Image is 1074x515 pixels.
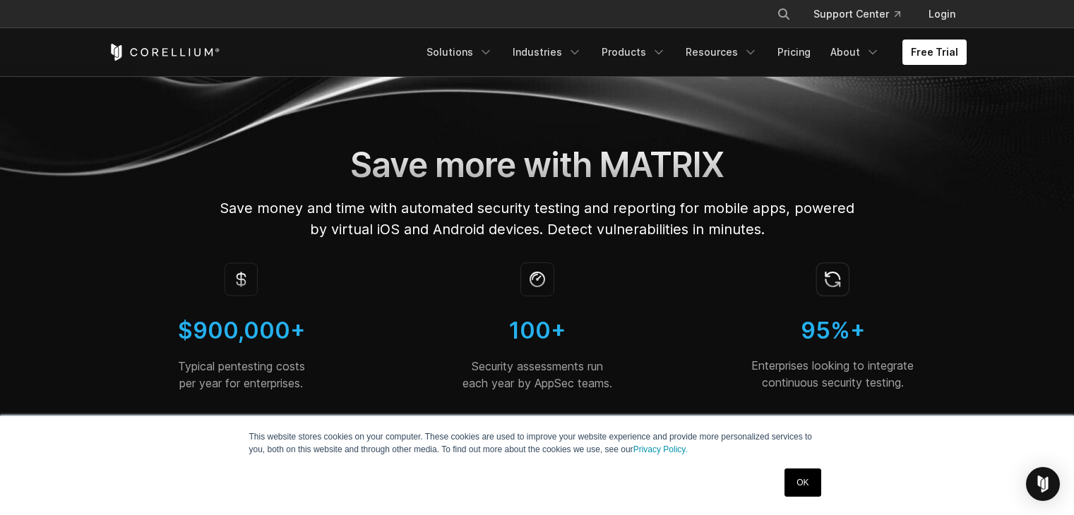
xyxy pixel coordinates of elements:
img: Icon of the dollar sign; MAST calculator [225,262,258,296]
a: Solutions [418,40,501,65]
div: Navigation Menu [760,1,967,27]
button: Search [771,1,796,27]
p: Typical pentesting costs per year for enterprises. [108,358,376,392]
img: Icon of a stopwatch; security assessments by appsec teams. [520,262,554,296]
h4: 100+ [403,316,671,346]
h4: 95%+ [699,316,967,346]
p: Enterprises looking to integrate continuous security testing. [699,357,967,391]
a: Privacy Policy. [633,444,688,454]
a: About [822,40,888,65]
h4: $900,000+ [108,316,376,346]
a: Corellium Home [108,44,220,61]
a: Support Center [802,1,912,27]
a: Pricing [769,40,819,65]
a: Free Trial [902,40,967,65]
a: OK [784,468,821,497]
a: Industries [504,40,590,65]
a: Products [593,40,674,65]
img: Icon of continuous security testing. [816,262,850,296]
div: Navigation Menu [418,40,967,65]
p: This website stores cookies on your computer. These cookies are used to improve your website expe... [249,430,825,456]
p: Security assessments run each year by AppSec teams. [403,358,671,392]
a: Login [917,1,967,27]
h1: Save more with MATRIX [219,144,856,186]
div: Open Intercom Messenger [1026,467,1060,501]
span: Save money and time with automated security testing and reporting for mobile apps, powered by vir... [220,200,854,238]
a: Resources [677,40,766,65]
